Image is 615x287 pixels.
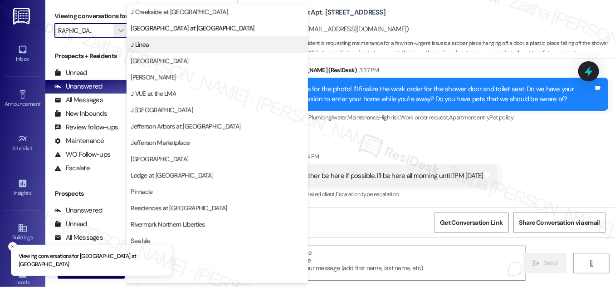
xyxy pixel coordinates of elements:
[131,171,213,180] span: Lodge at [GEOGRAPHIC_DATA]
[54,82,102,91] div: Unanswered
[259,171,483,181] div: No pets, but I'd rather be here if possible. I'll be here all morning until 1PM [DATE]
[54,233,103,242] div: All Messages
[5,42,41,66] a: Inbox
[449,114,490,121] span: Apartment entry ,
[5,176,41,200] a: Insights •
[131,236,150,245] span: Sea Isle
[251,188,498,201] div: Tagged as:
[118,27,123,34] i: 
[242,25,409,34] div: [PERSON_NAME]. ([EMAIL_ADDRESS][DOMAIN_NAME])
[131,24,254,33] span: [GEOGRAPHIC_DATA] at [GEOGRAPHIC_DATA]
[519,218,600,228] span: Share Conversation via email
[131,73,176,82] span: [PERSON_NAME]
[131,40,149,49] span: J Linea
[5,220,41,245] a: Buildings
[19,252,165,268] p: Viewing conversations for [GEOGRAPHIC_DATA] at [GEOGRAPHIC_DATA]
[131,138,190,147] span: Jefferson Marketplace
[533,260,540,267] i: 
[131,154,188,163] span: [GEOGRAPHIC_DATA]
[244,246,526,280] textarea: To enrich screen reader interactions, please activate Accessibility in Grammarly extension settings
[54,206,102,215] div: Unanswered
[131,122,240,131] span: Jefferson Arbors at [GEOGRAPHIC_DATA]
[251,152,498,164] div: [PERSON_NAME]
[131,203,227,213] span: Residences at [GEOGRAPHIC_DATA]
[131,89,176,98] span: J VUE at the LMA
[242,8,386,17] b: [PERSON_NAME] Row: Apt. [STREET_ADDRESS]
[31,188,33,195] span: •
[283,65,608,78] div: [PERSON_NAME] (ResiDesk)
[302,190,336,198] span: Emailed client ,
[59,23,113,38] input: All communities
[242,39,615,58] span: : The resident is requesting maintenance for a few non-urgent issues: a rubber piece hanging off ...
[336,190,398,198] span: Escalation type escalation
[283,111,608,124] div: Tagged as:
[490,114,514,121] span: Pet policy
[8,242,17,251] button: Close toast
[379,114,400,121] span: High risk ,
[588,260,595,267] i: 
[348,114,379,121] span: Maintenance ,
[54,123,118,132] div: Review follow-ups
[54,163,90,173] div: Escalate
[5,131,41,156] a: Site Visit •
[400,114,449,121] span: Work order request ,
[33,144,34,150] span: •
[434,213,508,233] button: Get Conversation Link
[126,79,137,94] div: (1)
[54,9,128,23] label: Viewing conversations for
[54,68,87,78] div: Unread
[308,114,347,121] span: Plumbing/water ,
[131,105,193,114] span: J [GEOGRAPHIC_DATA]
[54,109,107,119] div: New Inbounds
[45,189,137,198] div: Prospects
[54,219,87,229] div: Unread
[40,99,42,106] span: •
[513,213,606,233] button: Share Conversation via email
[357,65,379,75] div: 3:37 PM
[131,220,205,229] span: Rivermark Northern Liberties
[45,51,137,61] div: Prospects + Residents
[54,150,110,159] div: WO Follow-ups
[440,218,503,228] span: Get Conversation Link
[54,136,104,146] div: Maintenance
[131,187,152,196] span: Pinnacle
[131,7,228,16] span: J Creekside at [GEOGRAPHIC_DATA]
[13,8,32,25] img: ResiDesk Logo
[290,84,594,104] div: Thanks for the photo! I'll finalize the work order for the shower door and toilet seat. Do we hav...
[54,95,103,105] div: All Messages
[523,253,567,273] button: Send
[543,258,557,268] span: Send
[131,56,188,65] span: [GEOGRAPHIC_DATA]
